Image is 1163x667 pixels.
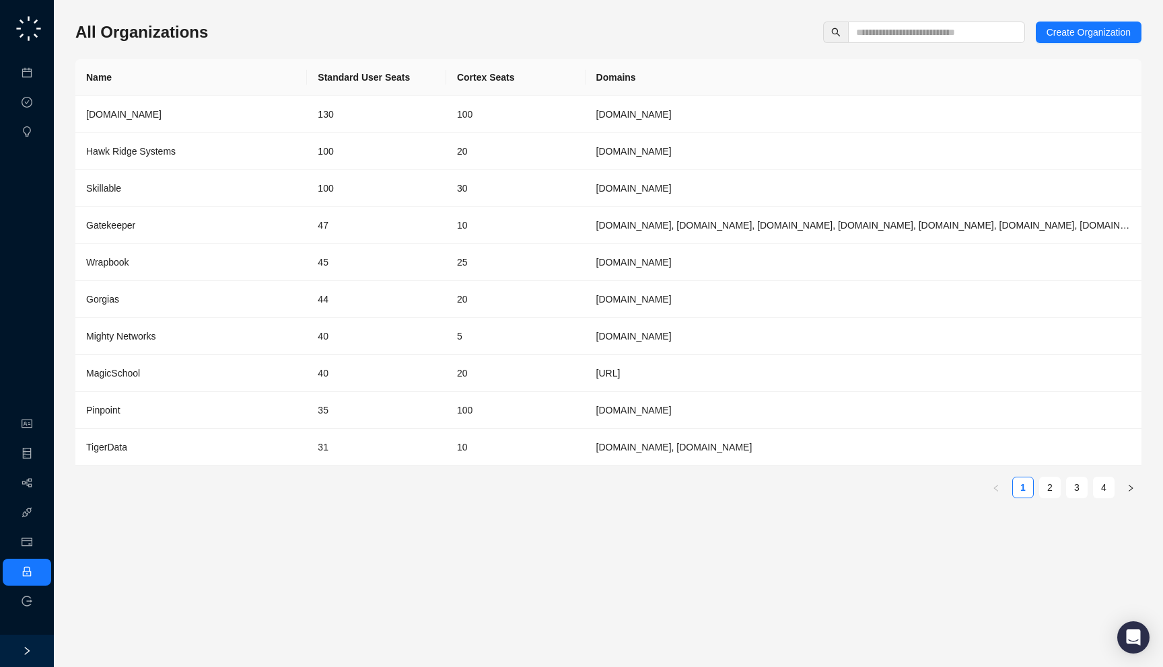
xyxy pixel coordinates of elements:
[985,477,1007,498] button: left
[1012,477,1034,498] li: 1
[307,244,446,281] td: 45
[307,96,446,133] td: 130
[86,442,127,453] span: TigerData
[86,294,119,305] span: Gorgias
[1093,477,1115,498] li: 4
[1039,477,1061,498] li: 2
[1040,477,1060,498] a: 2
[86,146,176,157] span: Hawk Ridge Systems
[992,484,1000,492] span: left
[86,368,140,379] span: MagicSchool
[1120,477,1141,498] li: Next Page
[307,59,446,96] th: Standard User Seats
[1117,621,1150,654] div: Open Intercom Messenger
[586,355,1141,392] td: magicschool.ai
[586,318,1141,355] td: mightynetworks.com
[1047,25,1131,40] span: Create Organization
[13,13,44,44] img: logo-small-C4UdH2pc.png
[446,207,586,244] td: 10
[446,96,586,133] td: 100
[22,646,32,656] span: right
[446,170,586,207] td: 30
[1067,477,1087,498] a: 3
[446,392,586,429] td: 100
[86,331,155,342] span: Mighty Networks
[86,183,121,194] span: Skillable
[86,109,162,120] span: [DOMAIN_NAME]
[1013,477,1033,498] a: 1
[86,257,129,268] span: Wrapbook
[307,318,446,355] td: 40
[586,244,1141,281] td: wrapbook.com
[1036,22,1141,43] button: Create Organization
[307,133,446,170] td: 100
[22,596,32,606] span: logout
[1094,477,1114,498] a: 4
[86,220,135,231] span: Gatekeeper
[586,59,1141,96] th: Domains
[86,405,120,416] span: Pinpoint
[586,170,1141,207] td: skillable.com
[75,59,307,96] th: Name
[446,59,586,96] th: Cortex Seats
[75,22,208,43] h3: All Organizations
[446,133,586,170] td: 20
[1120,477,1141,498] button: right
[446,429,586,466] td: 10
[1066,477,1088,498] li: 3
[446,318,586,355] td: 5
[307,170,446,207] td: 100
[586,207,1141,244] td: gatekeeperhq.com, gatekeeperhq.io, gatekeeper.io, gatekeepervclm.com, gatekeeperhq.co, trygatekee...
[586,96,1141,133] td: synthesia.io
[586,429,1141,466] td: timescale.com, tigerdata.com
[586,392,1141,429] td: pinpointhq.com
[307,207,446,244] td: 47
[307,429,446,466] td: 31
[307,281,446,318] td: 44
[307,392,446,429] td: 35
[446,355,586,392] td: 20
[985,477,1007,498] li: Previous Page
[831,28,841,37] span: search
[307,355,446,392] td: 40
[446,281,586,318] td: 20
[586,281,1141,318] td: gorgias.com
[586,133,1141,170] td: hawkridgesys.com
[446,244,586,281] td: 25
[1127,484,1135,492] span: right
